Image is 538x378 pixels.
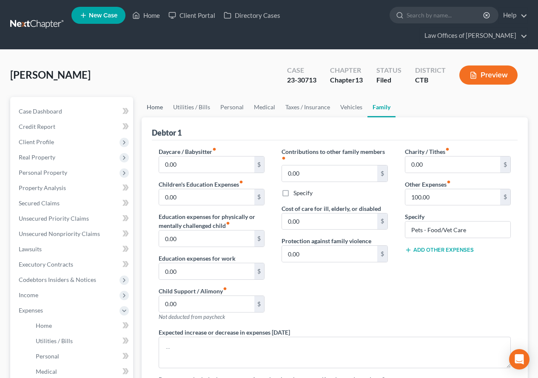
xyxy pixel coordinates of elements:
label: Expected increase or decrease in expenses [DATE] [159,328,290,337]
a: Personal [215,97,249,117]
a: Property Analysis [12,180,133,196]
span: 13 [355,76,363,84]
div: $ [254,156,265,173]
div: District [415,65,446,75]
i: fiber_manual_record [239,180,243,184]
div: $ [254,263,265,279]
div: $ [377,165,387,182]
span: Property Analysis [19,184,66,191]
span: Unsecured Priority Claims [19,215,89,222]
label: Cost of care for ill, elderly, or disabled [282,204,381,213]
span: Income [19,291,38,298]
div: CTB [415,75,446,85]
a: Home [128,8,164,23]
a: Medical [249,97,280,117]
a: Lawsuits [12,242,133,257]
a: Vehicles [335,97,367,117]
input: -- [159,156,254,173]
div: $ [500,189,510,205]
span: Client Profile [19,138,54,145]
div: $ [377,213,387,230]
div: Case [287,65,316,75]
input: -- [282,246,377,262]
label: Specify [293,189,313,197]
i: fiber_manual_record [447,180,451,184]
span: Not deducted from paycheck [159,313,225,320]
span: Secured Claims [19,199,60,207]
a: Credit Report [12,119,133,134]
span: Real Property [19,153,55,161]
input: -- [159,230,254,247]
input: -- [159,263,254,279]
a: Law Offices of [PERSON_NAME] [420,28,527,43]
div: $ [254,230,265,247]
input: -- [282,213,377,230]
a: Executory Contracts [12,257,133,272]
span: Personal Property [19,169,67,176]
span: Unsecured Nonpriority Claims [19,230,100,237]
div: 23-30713 [287,75,316,85]
span: Case Dashboard [19,108,62,115]
a: Unsecured Nonpriority Claims [12,226,133,242]
div: Debtor 1 [152,128,182,138]
a: Utilities / Bills [168,97,215,117]
div: Chapter [330,75,363,85]
label: Specify [405,212,424,221]
button: Add Other Expenses [405,247,474,253]
label: Contributions to other family members [282,147,387,165]
button: Preview [459,65,518,85]
input: -- [405,156,500,173]
input: -- [405,189,500,205]
a: Utilities / Bills [29,333,133,349]
a: Case Dashboard [12,104,133,119]
input: -- [282,165,377,182]
span: Executory Contracts [19,261,73,268]
div: $ [254,189,265,205]
span: Home [36,322,52,329]
input: -- [159,296,254,312]
span: Lawsuits [19,245,42,253]
a: Taxes / Insurance [280,97,335,117]
i: fiber_manual_record [282,156,286,160]
i: fiber_manual_record [445,147,450,151]
div: $ [377,246,387,262]
i: fiber_manual_record [223,287,227,291]
a: Unsecured Priority Claims [12,211,133,226]
a: Help [499,8,527,23]
a: Secured Claims [12,196,133,211]
div: Status [376,65,401,75]
input: Search by name... [407,7,484,23]
span: Medical [36,368,57,375]
div: Open Intercom Messenger [509,349,529,369]
a: Family [367,97,396,117]
span: [PERSON_NAME] [10,68,91,81]
a: Directory Cases [219,8,285,23]
a: Personal [29,349,133,364]
span: New Case [89,12,117,19]
label: Other Expenses [405,180,451,189]
i: fiber_manual_record [226,221,230,225]
div: Filed [376,75,401,85]
div: $ [254,296,265,312]
input: -- [159,189,254,205]
a: Home [29,318,133,333]
label: Daycare / Babysitter [159,147,216,156]
i: fiber_manual_record [212,147,216,151]
label: Education expenses for physically or mentally challenged child [159,212,265,230]
span: Personal [36,352,59,360]
label: Protection against family violence [282,236,371,245]
span: Utilities / Bills [36,337,73,344]
span: Codebtors Insiders & Notices [19,276,96,283]
div: $ [500,156,510,173]
div: Chapter [330,65,363,75]
label: Child Support / Alimony [159,287,227,296]
span: Expenses [19,307,43,314]
label: Children's Education Expenses [159,180,243,189]
label: Charity / Tithes [405,147,450,156]
a: Home [142,97,168,117]
span: Credit Report [19,123,55,130]
input: Specify... [405,222,510,238]
label: Education expenses for work [159,254,236,263]
a: Client Portal [164,8,219,23]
